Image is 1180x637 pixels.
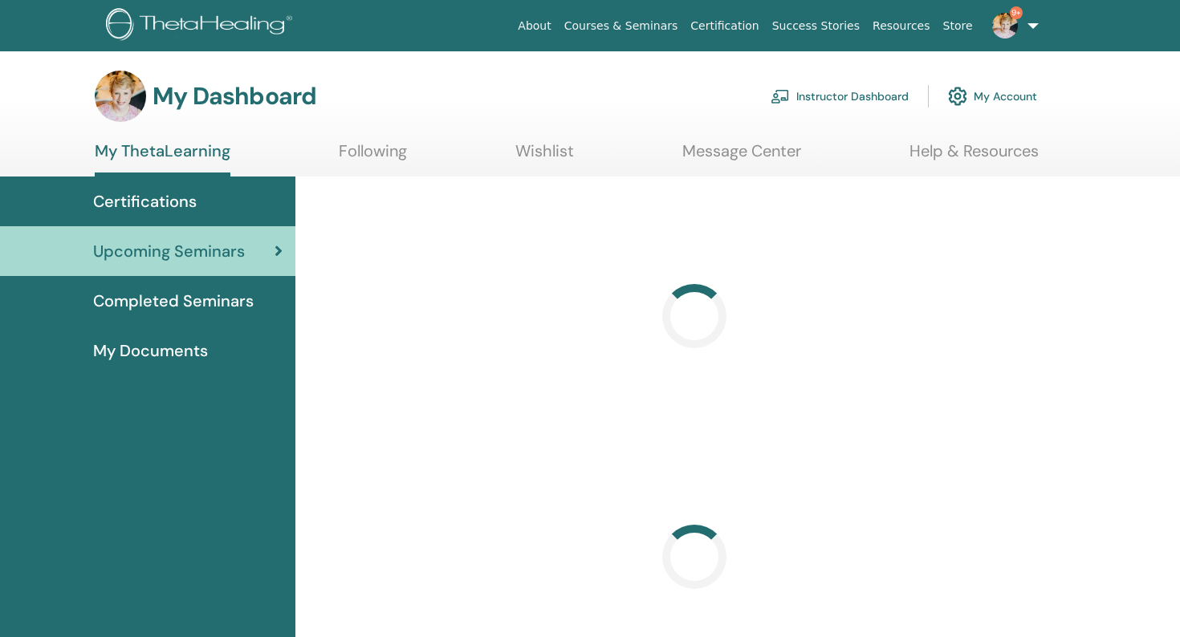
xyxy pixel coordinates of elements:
[948,79,1037,114] a: My Account
[909,141,1039,172] a: Help & Resources
[771,89,790,103] img: chalkboard-teacher.svg
[153,82,316,111] h3: My Dashboard
[93,239,245,263] span: Upcoming Seminars
[937,11,979,41] a: Store
[511,11,557,41] a: About
[93,189,197,213] span: Certifications
[766,11,866,41] a: Success Stories
[515,141,574,172] a: Wishlist
[339,141,407,172] a: Following
[93,289,254,313] span: Completed Seminars
[866,11,937,41] a: Resources
[95,71,146,122] img: default.jpg
[1010,6,1023,19] span: 9+
[93,339,208,363] span: My Documents
[948,83,967,110] img: cog.svg
[684,11,765,41] a: Certification
[95,141,230,176] a: My ThetaLearning
[682,141,801,172] a: Message Center
[106,8,298,44] img: logo.png
[558,11,685,41] a: Courses & Seminars
[771,79,909,114] a: Instructor Dashboard
[992,13,1018,39] img: default.jpg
